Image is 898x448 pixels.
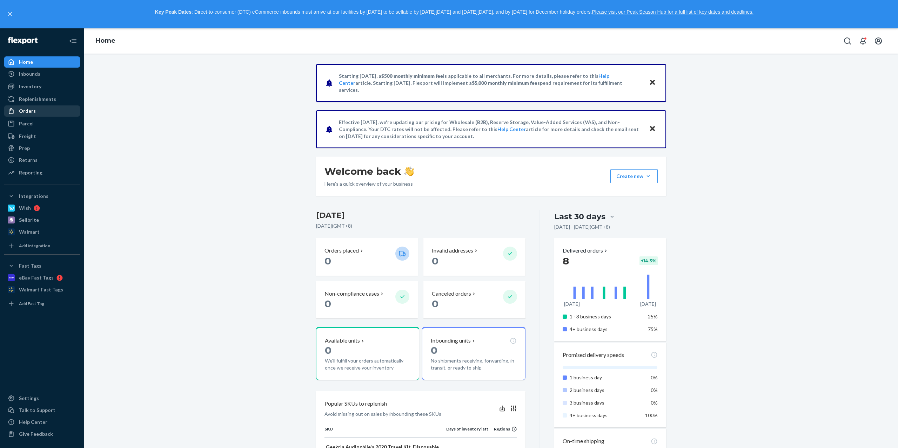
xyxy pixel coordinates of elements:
a: Help Center [4,416,80,428]
span: 0 [431,344,437,356]
button: Open notifications [856,34,870,48]
button: Give Feedback [4,428,80,440]
p: Non-compliance cases [324,290,379,298]
span: 8 [563,255,569,267]
button: Non-compliance cases 0 [316,281,418,319]
a: Inventory [4,81,80,92]
p: 1 - 3 business days [570,313,639,320]
span: 25% [648,313,658,319]
button: Open account menu [871,34,885,48]
th: Days of inventory left [446,426,488,438]
a: Add Fast Tag [4,298,80,309]
span: 0% [651,374,658,380]
div: Parcel [19,120,34,127]
div: Add Fast Tag [19,301,44,306]
div: Fast Tags [19,262,41,269]
button: Close [648,124,657,134]
a: Home [95,37,115,44]
span: 0 [432,298,438,310]
h1: Welcome back [324,165,414,178]
a: Walmart [4,226,80,237]
p: 4+ business days [570,412,639,419]
p: Here’s a quick overview of your business [324,180,414,187]
div: eBay Fast Tags [19,274,54,281]
div: Walmart Fast Tags [19,286,63,293]
a: Settings [4,393,80,404]
div: Regions [488,426,517,432]
a: eBay Fast Tags [4,272,80,283]
th: SKU [324,426,446,438]
span: 0% [651,387,658,393]
div: Inbounds [19,70,40,77]
p: 4+ business days [570,326,639,333]
p: [DATE] ( GMT+8 ) [316,222,525,229]
div: Settings [19,395,39,402]
a: Wish [4,202,80,214]
a: Orders [4,105,80,117]
p: Promised delivery speeds [563,351,624,359]
span: $500 monthly minimum fee [381,73,443,79]
div: Integrations [19,193,48,200]
p: [DATE] [640,301,656,308]
a: Sellbrite [4,214,80,226]
a: Walmart Fast Tags [4,284,80,295]
button: Integrations [4,191,80,202]
span: $5,000 monthly minimum fee [472,80,537,86]
div: Add Integration [19,243,50,249]
div: Walmart [19,228,40,235]
a: Reporting [4,167,80,178]
a: Replenishments [4,94,80,105]
a: Please visit our Peak Season Hub for a full list of key dates and deadlines. [592,9,753,15]
span: 100% [645,412,658,418]
ol: breadcrumbs [90,31,121,51]
button: Create new [610,169,658,183]
p: Inbounding units [431,337,471,345]
button: Orders placed 0 [316,238,418,276]
button: Invalid addresses 0 [423,238,525,276]
a: Returns [4,154,80,166]
div: Last 30 days [554,211,605,222]
div: Freight [19,133,36,140]
p: On-time shipping [563,437,604,445]
div: Replenishments [19,96,56,103]
a: Help Center [497,126,526,132]
div: Prep [19,145,30,152]
button: Canceled orders 0 [423,281,525,319]
span: 0 [324,255,331,267]
button: Close Navigation [66,34,80,48]
div: Sellbrite [19,216,39,223]
p: We'll fulfill your orders automatically once we receive your inventory [325,357,410,371]
p: Popular SKUs to replenish [324,400,387,408]
div: Talk to Support [19,407,55,414]
p: Available units [325,337,360,345]
div: + 14.3 % [639,256,658,265]
div: Reporting [19,169,42,176]
p: Invalid addresses [432,247,473,255]
span: 75% [648,326,658,332]
span: 0% [651,400,658,406]
p: [DATE] - [DATE] ( GMT+8 ) [554,223,610,230]
button: Delivered orders [563,247,609,255]
p: No shipments receiving, forwarding, in transit, or ready to ship [431,357,516,371]
p: Avoid missing out on sales by inbounding these SKUs [324,411,441,418]
img: hand-wave emoji [404,166,414,176]
span: 0 [432,255,438,267]
p: Effective [DATE], we're updating our pricing for Wholesale (B2B), Reserve Storage, Value-Added Se... [339,119,642,140]
button: Close [648,78,657,88]
p: 3 business days [570,399,639,406]
a: Add Integration [4,240,80,251]
a: Talk to Support [4,405,80,416]
div: Returns [19,157,38,164]
span: 0 [325,344,331,356]
div: Inventory [19,83,41,90]
p: : Direct-to-consumer (DTC) eCommerce inbounds must arrive at our facilities by [DATE] to be sella... [17,6,892,18]
div: Give Feedback [19,430,53,437]
img: Flexport logo [8,37,38,44]
a: Freight [4,131,80,142]
p: 1 business day [570,374,639,381]
a: Help Center [339,73,609,86]
p: Canceled orders [432,290,471,298]
p: Orders placed [324,247,359,255]
p: [DATE] [564,301,580,308]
